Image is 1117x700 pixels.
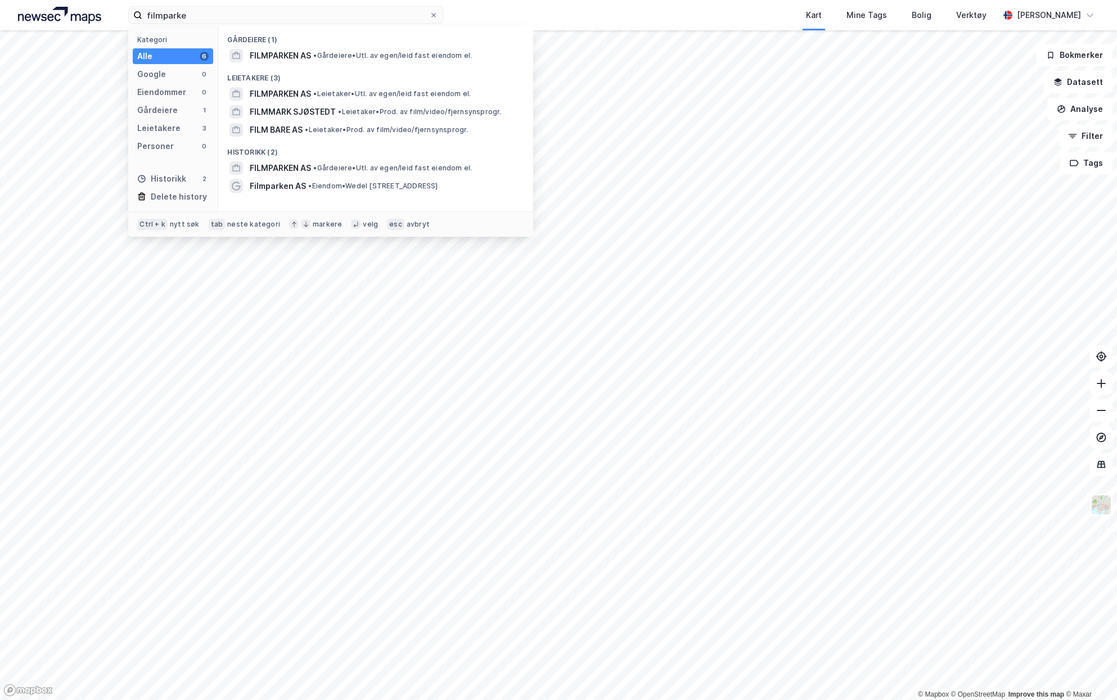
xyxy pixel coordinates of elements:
div: neste kategori [227,220,280,229]
span: FILMPARKEN AS [250,87,311,101]
div: 0 [200,70,209,79]
div: 1 [200,106,209,115]
div: Ctrl + k [137,219,168,230]
span: Leietaker • Utl. av egen/leid fast eiendom el. [313,89,471,98]
div: markere [313,220,342,229]
div: Gårdeiere (1) [218,26,533,47]
div: tab [209,219,226,230]
button: Tags [1060,152,1113,174]
div: nytt søk [170,220,200,229]
span: Leietaker • Prod. av film/video/fjernsynsprogr. [338,107,501,116]
button: Bokmerker [1037,44,1113,66]
img: Z [1091,494,1112,516]
input: Søk på adresse, matrikkel, gårdeiere, leietakere eller personer [142,7,429,24]
div: velg [363,220,378,229]
button: Filter [1059,125,1113,147]
div: 0 [200,142,209,151]
img: logo.a4113a55bc3d86da70a041830d287a7e.svg [18,7,101,24]
span: • [313,164,317,172]
div: Mine Tags [846,8,887,22]
span: • [313,89,317,98]
div: Alle [137,49,152,63]
div: esc [387,219,404,230]
a: Mapbox homepage [3,684,53,697]
div: 3 [200,124,209,133]
span: • [305,125,308,134]
span: Eiendom • Wedel [STREET_ADDRESS] [308,182,438,191]
iframe: Chat Widget [1061,646,1117,700]
span: FILM BARE AS [250,123,303,137]
div: 0 [200,88,209,97]
span: • [313,51,317,60]
button: Analyse [1047,98,1113,120]
span: • [338,107,341,116]
span: FILMMARK SJØSTEDT [250,105,336,119]
div: avbryt [407,220,430,229]
span: FILMPARKEN AS [250,49,311,62]
div: Google [137,67,166,81]
a: Mapbox [918,690,949,698]
div: Kategori [137,35,213,44]
span: Leietaker • Prod. av film/video/fjernsynsprogr. [305,125,468,134]
div: Gårdeiere [137,103,178,117]
a: OpenStreetMap [951,690,1006,698]
div: Personer [137,139,174,153]
div: Bolig [912,8,931,22]
div: Delete history [151,190,207,204]
span: FILMPARKEN AS [250,161,311,175]
div: Kart [806,8,822,22]
span: Gårdeiere • Utl. av egen/leid fast eiendom el. [313,164,472,173]
div: Leietakere (3) [218,65,533,85]
button: Datasett [1044,71,1113,93]
div: [PERSON_NAME] [1017,8,1081,22]
span: Filmparken AS [250,179,306,193]
div: Eiendommer [137,85,186,99]
a: Improve this map [1008,690,1064,698]
div: 6 [200,52,209,61]
div: Leietakere [137,121,181,135]
div: Historikk [137,172,186,186]
span: Gårdeiere • Utl. av egen/leid fast eiendom el. [313,51,472,60]
span: • [308,182,312,190]
div: Verktøy [956,8,987,22]
div: 2 [200,174,209,183]
div: Historikk (2) [218,139,533,159]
